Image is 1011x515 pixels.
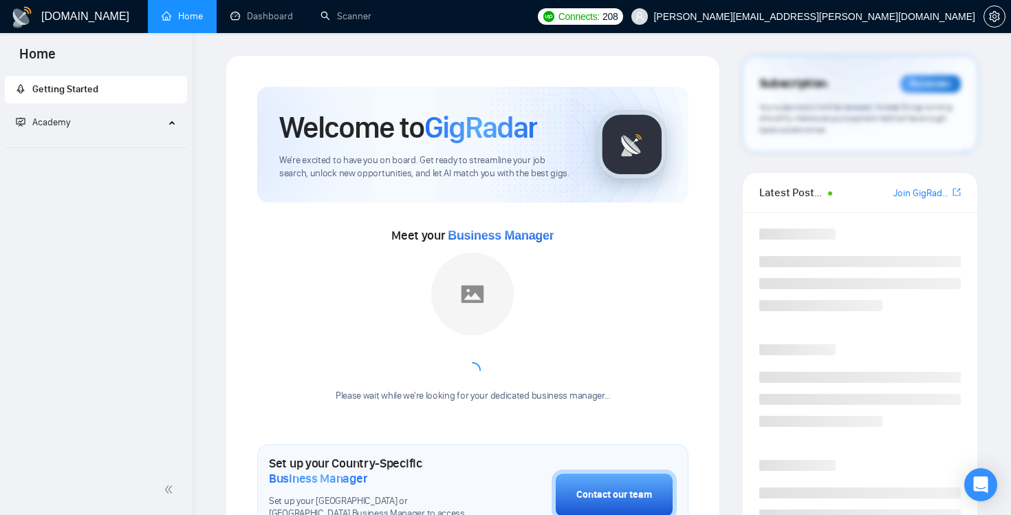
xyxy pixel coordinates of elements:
[448,229,554,242] span: Business Manager
[8,44,67,73] span: Home
[327,390,618,403] div: Please wait while we're looking for your dedicated business manager...
[984,11,1005,22] span: setting
[16,84,25,94] span: rocket
[953,186,961,199] a: export
[759,102,953,135] span: Your subscription will be renewed. To keep things running smoothly, make sure your payment method...
[320,10,371,22] a: searchScanner
[230,10,293,22] a: dashboardDashboard
[576,487,652,503] div: Contact our team
[5,142,187,151] li: Academy Homepage
[983,11,1005,22] a: setting
[32,83,98,95] span: Getting Started
[759,184,825,201] span: Latest Posts from the GigRadar Community
[5,76,187,103] li: Getting Started
[391,228,554,243] span: Meet your
[279,109,537,146] h1: Welcome to
[424,109,537,146] span: GigRadar
[269,471,367,486] span: Business Manager
[900,75,961,93] div: Reminder
[964,468,997,501] div: Open Intercom Messenger
[893,186,950,201] a: Join GigRadar Slack Community
[543,11,554,22] img: upwork-logo.png
[162,10,203,22] a: homeHome
[953,187,961,198] span: export
[558,9,600,24] span: Connects:
[16,116,70,128] span: Academy
[431,253,514,335] img: placeholder.png
[269,456,483,486] h1: Set up your Country-Specific
[983,6,1005,28] button: setting
[598,110,666,179] img: gigradar-logo.png
[602,9,618,24] span: 208
[16,117,25,127] span: fund-projection-screen
[635,12,644,21] span: user
[464,361,481,379] span: loading
[164,483,177,496] span: double-left
[11,6,33,28] img: logo
[279,154,576,180] span: We're excited to have you on board. Get ready to streamline your job search, unlock new opportuni...
[32,116,70,128] span: Academy
[759,72,827,96] span: Subscription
